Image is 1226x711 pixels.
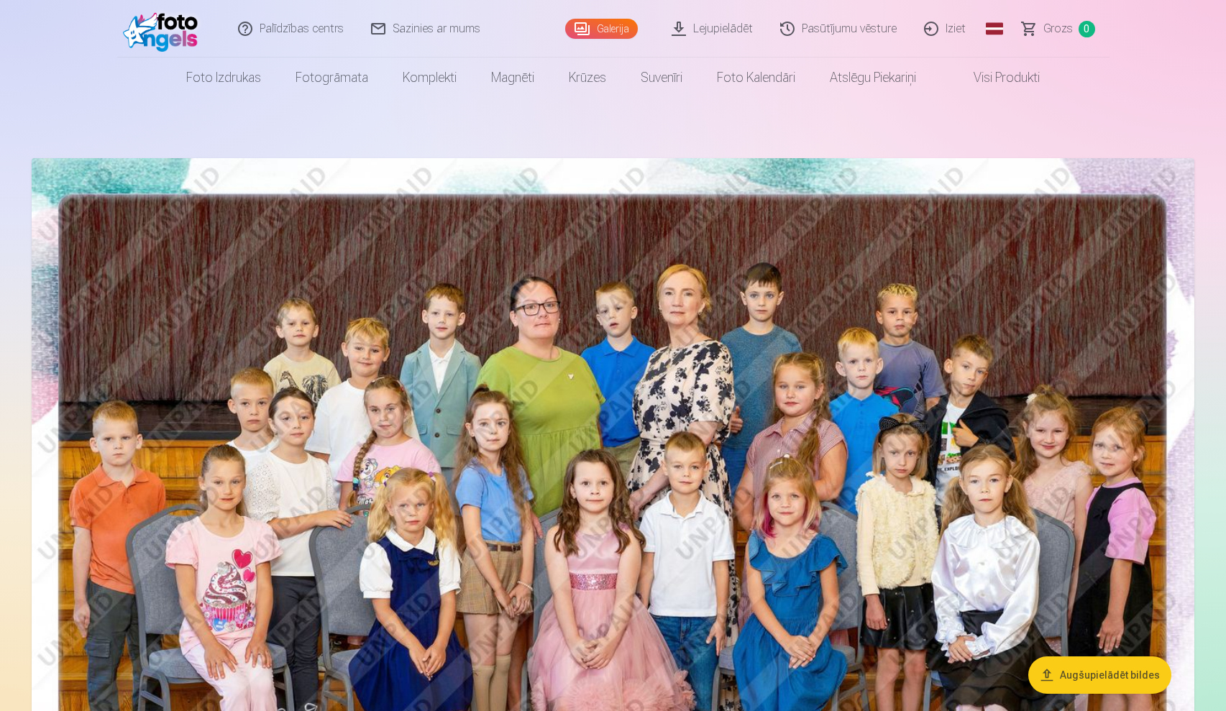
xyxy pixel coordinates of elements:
[565,19,638,39] a: Galerija
[169,58,278,98] a: Foto izdrukas
[1079,21,1095,37] span: 0
[933,58,1057,98] a: Visi produkti
[278,58,385,98] a: Fotogrāmata
[385,58,474,98] a: Komplekti
[552,58,623,98] a: Krūzes
[813,58,933,98] a: Atslēgu piekariņi
[700,58,813,98] a: Foto kalendāri
[1028,656,1171,694] button: Augšupielādēt bildes
[123,6,206,52] img: /fa1
[623,58,700,98] a: Suvenīri
[474,58,552,98] a: Magnēti
[1043,20,1073,37] span: Grozs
